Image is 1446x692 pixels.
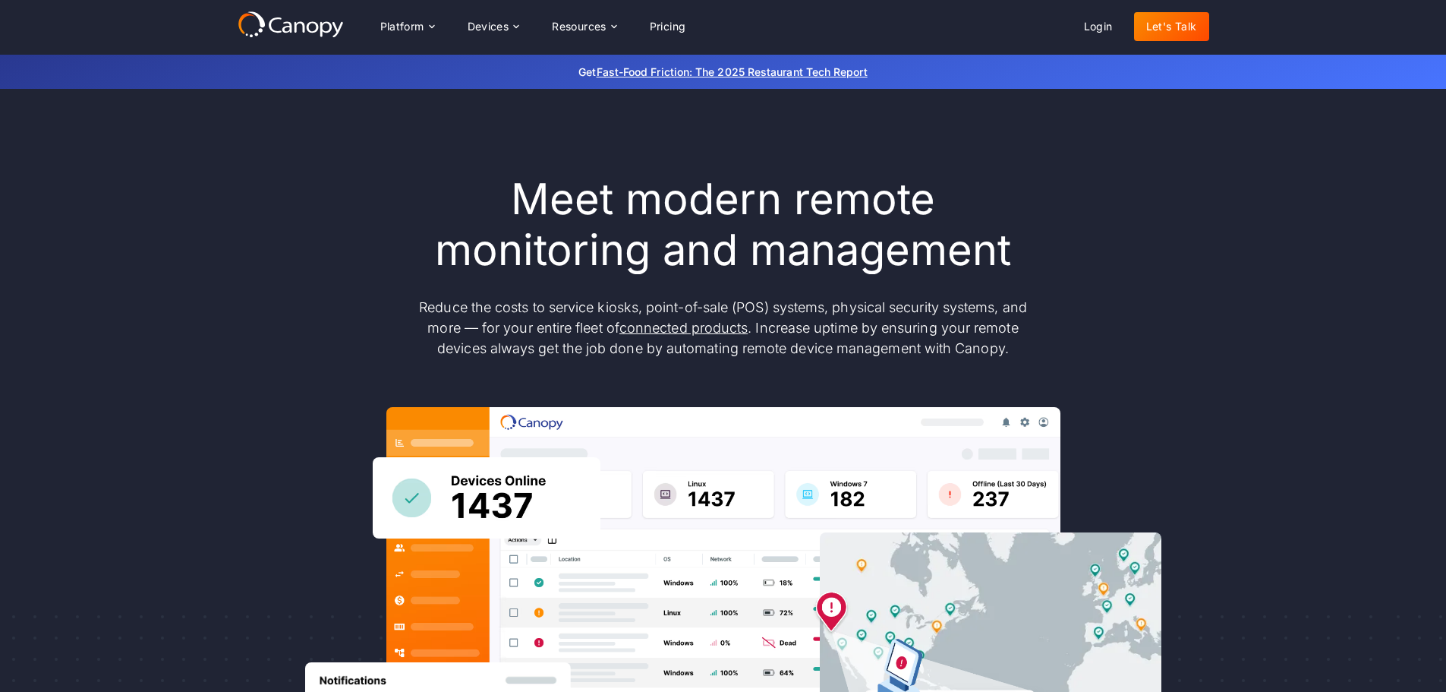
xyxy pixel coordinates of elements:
[1134,12,1209,41] a: Let's Talk
[368,11,446,42] div: Platform
[619,320,748,336] a: connected products
[455,11,531,42] div: Devices
[373,457,600,539] img: Canopy sees how many devices are online
[405,174,1042,276] h1: Meet modern remote monitoring and management
[468,21,509,32] div: Devices
[552,21,606,32] div: Resources
[540,11,628,42] div: Resources
[638,12,698,41] a: Pricing
[597,65,868,78] a: Fast-Food Friction: The 2025 Restaurant Tech Report
[405,297,1042,359] p: Reduce the costs to service kiosks, point-of-sale (POS) systems, physical security systems, and m...
[1072,12,1125,41] a: Login
[380,21,424,32] div: Platform
[351,64,1095,80] p: Get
